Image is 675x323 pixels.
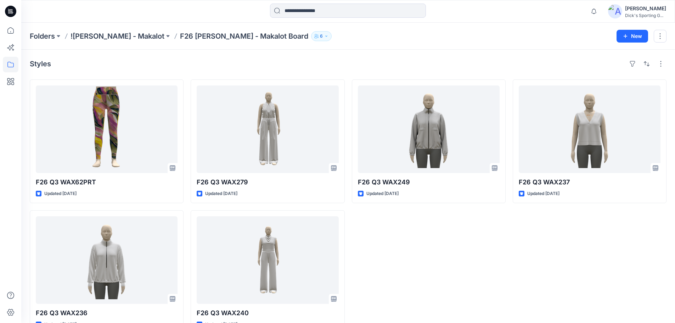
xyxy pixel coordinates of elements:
[527,190,559,197] p: Updated [DATE]
[197,85,338,173] a: F26 Q3 WAX279
[44,190,77,197] p: Updated [DATE]
[30,31,55,41] a: Folders
[320,32,323,40] p: 6
[519,85,660,173] a: F26 Q3 WAX237
[197,308,338,318] p: F26 Q3 WAX240
[36,216,178,304] a: F26 Q3 WAX236
[358,177,500,187] p: F26 Q3 WAX249
[366,190,399,197] p: Updated [DATE]
[358,85,500,173] a: F26 Q3 WAX249
[71,31,164,41] a: ![PERSON_NAME] - Makalot
[36,308,178,318] p: F26 Q3 WAX236
[625,13,666,18] div: Dick's Sporting G...
[311,31,332,41] button: 6
[205,190,237,197] p: Updated [DATE]
[608,4,622,18] img: avatar
[180,31,308,41] p: F26 [PERSON_NAME] - Makalot Board
[519,177,660,187] p: F26 Q3 WAX237
[197,216,338,304] a: F26 Q3 WAX240
[617,30,648,43] button: New
[30,60,51,68] h4: Styles
[625,4,666,13] div: [PERSON_NAME]
[36,177,178,187] p: F26 Q3 WAX62PRT
[36,85,178,173] a: F26 Q3 WAX62PRT
[197,177,338,187] p: F26 Q3 WAX279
